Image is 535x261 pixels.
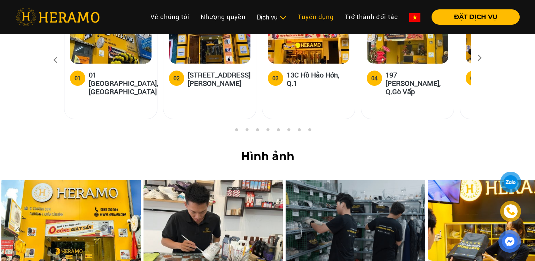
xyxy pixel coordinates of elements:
[15,8,100,26] img: heramo-logo.png
[426,14,520,20] a: ĐẶT DỊCH VỤ
[11,150,524,163] h2: Hình ảnh
[75,74,81,82] div: 01
[339,9,404,24] a: Trở thành đối tác
[279,14,287,21] img: subToggleIcon
[386,71,448,96] h5: 197 [PERSON_NAME], Q.Gò Vấp
[505,206,515,217] img: phone-icon
[285,128,292,135] button: 7
[195,9,251,24] a: Nhượng quyền
[470,74,476,82] div: 05
[222,128,229,135] button: 1
[292,9,339,24] a: Tuyển dụng
[254,128,261,135] button: 4
[295,128,302,135] button: 8
[287,71,349,87] h5: 13C Hồ Hảo Hớn, Q.1
[233,128,240,135] button: 2
[243,128,250,135] button: 3
[501,202,520,221] a: phone-icon
[274,128,281,135] button: 6
[409,13,420,22] img: vn-flag.png
[173,74,180,82] div: 02
[306,128,313,135] button: 9
[264,128,271,135] button: 5
[432,9,520,25] button: ĐẶT DỊCH VỤ
[272,74,279,82] div: 03
[257,13,287,22] div: Dịch vụ
[145,9,195,24] a: Về chúng tôi
[188,71,250,87] h5: [STREET_ADDRESS][PERSON_NAME]
[89,71,158,96] h5: 01 [GEOGRAPHIC_DATA], [GEOGRAPHIC_DATA]
[371,74,378,82] div: 04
